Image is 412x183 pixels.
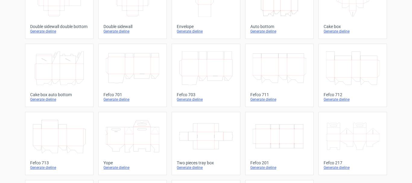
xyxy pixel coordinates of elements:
[177,97,235,102] div: Generate dieline
[250,92,309,97] div: Fefco 711
[177,92,235,97] div: Fefco 703
[324,165,382,170] div: Generate dieline
[319,112,387,175] a: Fefco 217Generate dieline
[103,24,162,29] div: Double sidewall
[103,97,162,102] div: Generate dieline
[177,165,235,170] div: Generate dieline
[245,44,314,107] a: Fefco 711Generate dieline
[172,44,240,107] a: Fefco 703Generate dieline
[172,112,240,175] a: Two pieces tray boxGenerate dieline
[324,92,382,97] div: Fefco 712
[30,160,88,165] div: Fefco 713
[30,29,88,34] div: Generate dieline
[250,24,309,29] div: Auto bottom
[324,160,382,165] div: Fefco 217
[324,29,382,34] div: Generate dieline
[25,112,93,175] a: Fefco 713Generate dieline
[250,165,309,170] div: Generate dieline
[250,97,309,102] div: Generate dieline
[177,160,235,165] div: Two pieces tray box
[30,92,88,97] div: Cake box auto bottom
[30,24,88,29] div: Double sidewall double bottom
[250,29,309,34] div: Generate dieline
[324,24,382,29] div: Cake box
[30,97,88,102] div: Generate dieline
[177,29,235,34] div: Generate dieline
[98,112,167,175] a: YopeGenerate dieline
[103,160,162,165] div: Yope
[103,29,162,34] div: Generate dieline
[177,24,235,29] div: Envelope
[25,44,93,107] a: Cake box auto bottomGenerate dieline
[250,160,309,165] div: Fefco 201
[319,44,387,107] a: Fefco 712Generate dieline
[103,92,162,97] div: Fefco 701
[103,165,162,170] div: Generate dieline
[324,97,382,102] div: Generate dieline
[245,112,314,175] a: Fefco 201Generate dieline
[30,165,88,170] div: Generate dieline
[98,44,167,107] a: Fefco 701Generate dieline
